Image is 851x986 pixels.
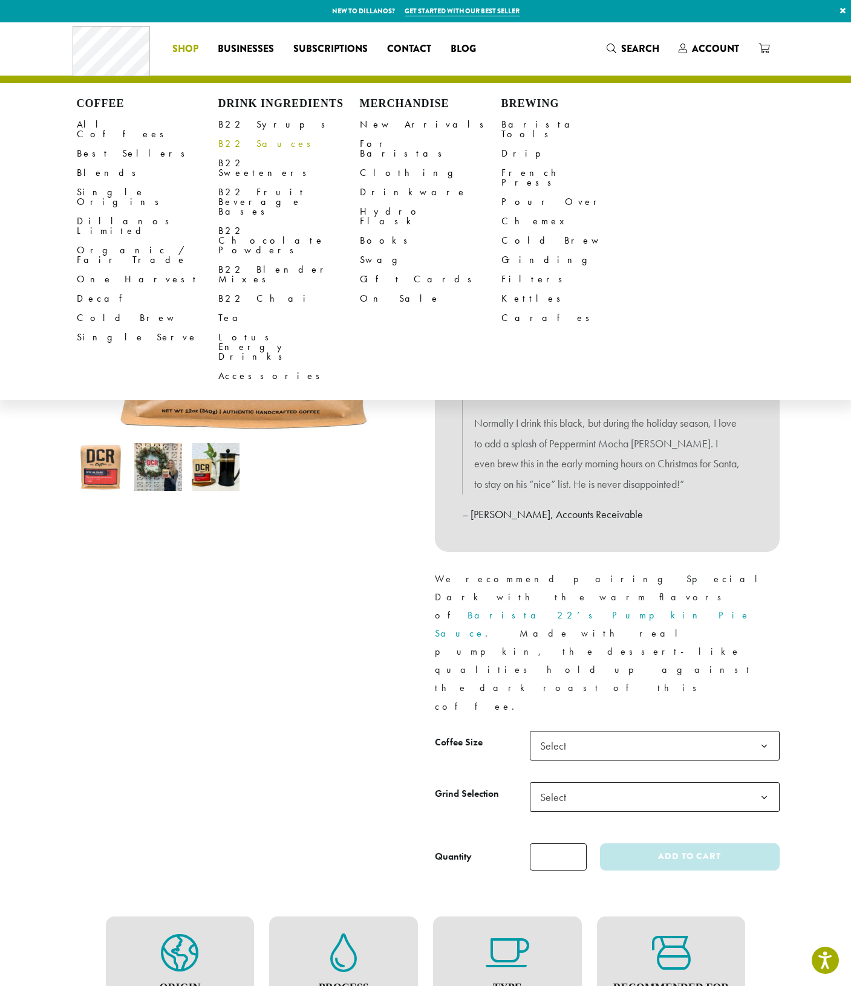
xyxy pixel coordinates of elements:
a: Dillanos Limited [77,212,218,241]
a: B22 Sauces [218,134,360,154]
a: Filters [501,270,643,289]
div: Quantity [435,849,472,864]
a: B22 Syrups [218,115,360,134]
a: Decaf [77,289,218,308]
input: Product quantity [530,843,587,871]
a: Accessories [218,366,360,386]
span: Select [530,731,780,761]
a: Get started with our best seller [405,6,520,16]
span: Blog [451,42,476,57]
a: Lotus Energy Drinks [218,328,360,366]
a: Drip [501,144,643,163]
a: Clothing [360,163,501,183]
p: – [PERSON_NAME], Accounts Receivable [462,504,752,525]
a: Drinkware [360,183,501,202]
a: B22 Chocolate Powders [218,221,360,260]
img: Special Dark [77,443,125,491]
a: B22 Sweeteners [218,154,360,183]
a: Shop [163,39,208,59]
a: Hydro Flask [360,202,501,231]
a: Tea [218,308,360,328]
a: On Sale [360,289,501,308]
a: Organic / Fair Trade [77,241,218,270]
p: Normally I drink this black, but during the holiday season, I love to add a splash of Peppermint ... [474,413,740,495]
a: Barista Tools [501,115,643,144]
a: Grinding [501,250,643,270]
span: Contact [387,42,431,57]
a: Books [360,231,501,250]
a: All Coffees [77,115,218,144]
button: Add to cart [600,843,779,871]
a: French Press [501,163,643,192]
a: Single Origins [77,183,218,212]
p: We recommend pairing Special Dark with the warm flavors of . Made with real pumpkin, the dessert-... [435,570,780,716]
a: Best Sellers [77,144,218,163]
label: Coffee Size [435,734,530,751]
a: Blends [77,163,218,183]
span: Subscriptions [293,42,368,57]
h4: Drink Ingredients [218,97,360,111]
h4: Brewing [501,97,643,111]
span: Account [692,42,739,56]
span: Shop [172,42,198,57]
a: Cold Brew [501,231,643,250]
span: Select [535,785,578,809]
span: Search [621,42,659,56]
span: Businesses [218,42,274,57]
a: New Arrivals [360,115,501,134]
a: Swag [360,250,501,270]
a: Single Serve [77,328,218,347]
img: Special Dark - Image 2 [134,443,182,491]
a: Gift Cards [360,270,501,289]
label: Grind Selection [435,785,530,803]
a: Pour Over [501,192,643,212]
a: Cold Brew [77,308,218,328]
a: B22 Chai [218,289,360,308]
a: One Harvest [77,270,218,289]
a: Kettles [501,289,643,308]
span: Select [530,782,780,812]
a: For Baristas [360,134,501,163]
img: Special Dark - Image 3 [192,443,240,491]
a: Search [597,39,669,59]
a: Carafes [501,308,643,328]
a: Chemex [501,212,643,231]
h4: Coffee [77,97,218,111]
a: B22 Blender Mixes [218,260,360,289]
a: Barista 22’s Pumpkin Pie Sauce [435,609,751,640]
a: B22 Fruit Beverage Bases [218,183,360,221]
span: Select [535,734,578,757]
h4: Merchandise [360,97,501,111]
